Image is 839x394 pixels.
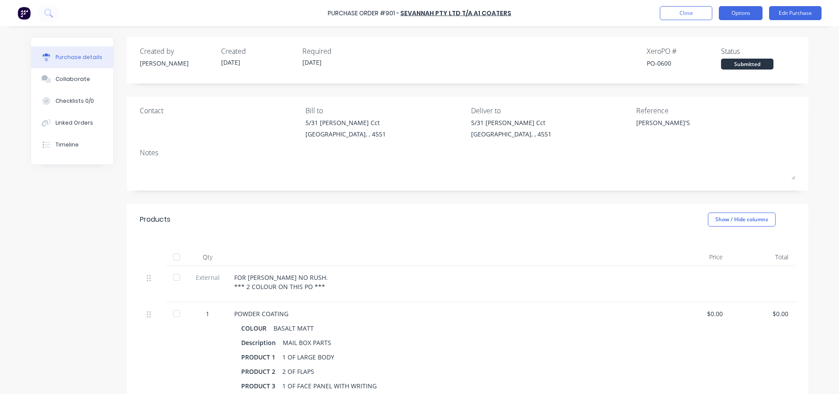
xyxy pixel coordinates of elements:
div: [GEOGRAPHIC_DATA], , 4551 [471,129,551,139]
div: Qty [188,248,227,266]
div: Status [721,46,795,56]
div: Submitted [721,59,773,70]
div: Contact [140,105,299,116]
div: 1 OF LARGE BODY [282,351,334,363]
button: Linked Orders [31,112,113,134]
div: Timeline [55,141,79,149]
div: Checklists 0/0 [55,97,94,105]
div: $0.00 [671,309,723,318]
button: Edit Purchase [769,6,822,20]
button: Collaborate [31,68,113,90]
div: COLOUR [241,322,274,335]
div: Total [730,248,795,266]
div: Linked Orders [55,119,93,127]
div: 2 OF FLAPS [282,365,314,378]
div: PRODUCT 3 [241,380,282,392]
div: Xero PO # [647,46,721,56]
div: Purchase Order #901 - [328,9,399,18]
div: Deliver to [471,105,630,116]
div: Bill to [305,105,465,116]
span: External [195,273,220,282]
img: Factory [17,7,31,20]
div: Required [302,46,377,56]
div: 1 OF FACE PANEL WITH WRITING [282,380,377,392]
button: Show / Hide columns [708,213,776,227]
div: Created by [140,46,214,56]
div: 1 [195,309,220,318]
div: Collaborate [55,75,90,83]
div: PRODUCT 1 [241,351,282,363]
div: BASALT MATT [274,322,314,335]
a: SEVANNAH PTY LTD T/A A1 Coaters [400,9,511,17]
div: Purchase details [55,53,102,61]
div: Created [221,46,295,56]
textarea: [PERSON_NAME]'S [636,118,745,138]
div: [GEOGRAPHIC_DATA], , 4551 [305,129,386,139]
div: [PERSON_NAME] [140,59,214,68]
div: Price [664,248,730,266]
button: Timeline [31,134,113,156]
div: Notes [140,147,795,158]
button: Checklists 0/0 [31,90,113,112]
button: Options [719,6,763,20]
button: Purchase details [31,46,113,68]
div: PRODUCT 2 [241,365,282,378]
div: PO-0600 [647,59,721,68]
button: Close [660,6,712,20]
div: 5/31 [PERSON_NAME] Cct [305,118,386,127]
div: Products [140,214,170,225]
div: 5/31 [PERSON_NAME] Cct [471,118,551,127]
div: POWDER COATING [234,309,657,318]
div: Description [241,336,283,349]
div: MAIL BOX PARTS [283,336,331,349]
div: $0.00 [737,309,788,318]
div: Reference [636,105,795,116]
div: FOR [PERSON_NAME] NO RUSH. *** 2 COLOUR ON THIS PO *** [234,273,657,291]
